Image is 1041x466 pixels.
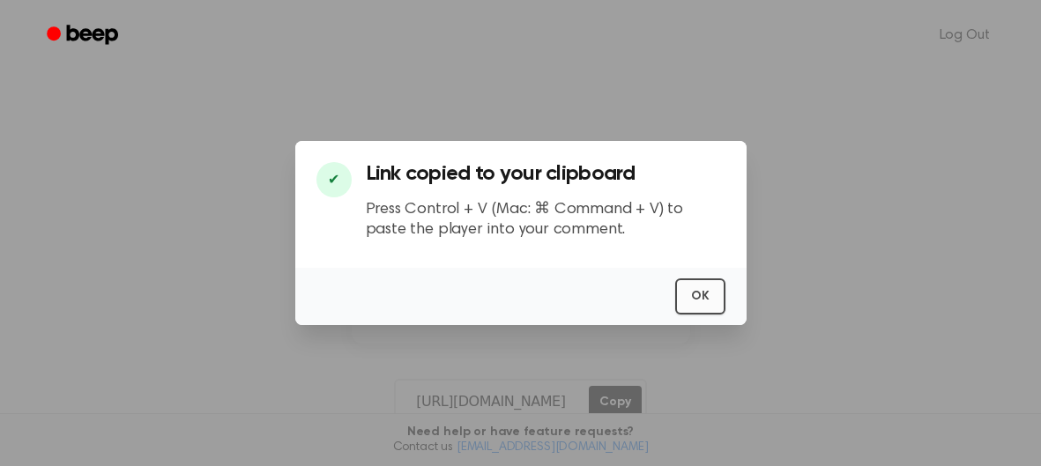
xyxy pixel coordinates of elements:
p: Press Control + V (Mac: ⌘ Command + V) to paste the player into your comment. [366,200,725,240]
div: ✔ [316,162,352,197]
button: OK [675,278,725,314]
a: Beep [34,18,134,53]
a: Log Out [922,14,1008,56]
h3: Link copied to your clipboard [366,162,725,186]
